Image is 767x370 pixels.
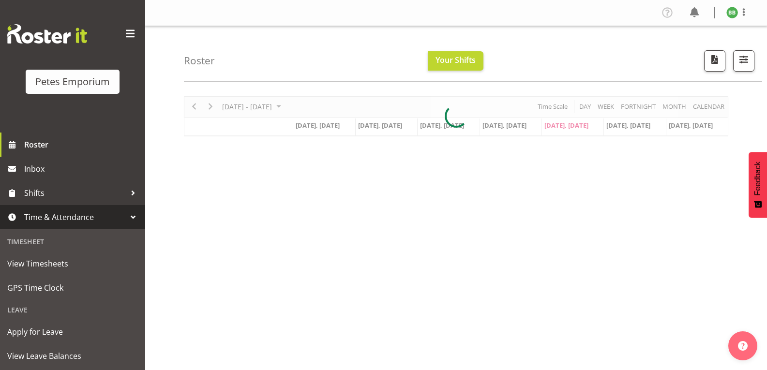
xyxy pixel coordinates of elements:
[436,55,476,65] span: Your Shifts
[749,152,767,218] button: Feedback - Show survey
[753,162,762,195] span: Feedback
[733,50,754,72] button: Filter Shifts
[35,74,110,89] div: Petes Emporium
[428,51,483,71] button: Your Shifts
[2,232,143,252] div: Timesheet
[738,341,748,351] img: help-xxl-2.png
[704,50,725,72] button: Download a PDF of the roster according to the set date range.
[726,7,738,18] img: beena-bist9974.jpg
[24,137,140,152] span: Roster
[24,210,126,224] span: Time & Attendance
[7,325,138,339] span: Apply for Leave
[184,55,215,66] h4: Roster
[2,300,143,320] div: Leave
[2,344,143,368] a: View Leave Balances
[2,252,143,276] a: View Timesheets
[24,186,126,200] span: Shifts
[7,256,138,271] span: View Timesheets
[2,320,143,344] a: Apply for Leave
[7,349,138,363] span: View Leave Balances
[7,24,87,44] img: Rosterit website logo
[24,162,140,176] span: Inbox
[2,276,143,300] a: GPS Time Clock
[7,281,138,295] span: GPS Time Clock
